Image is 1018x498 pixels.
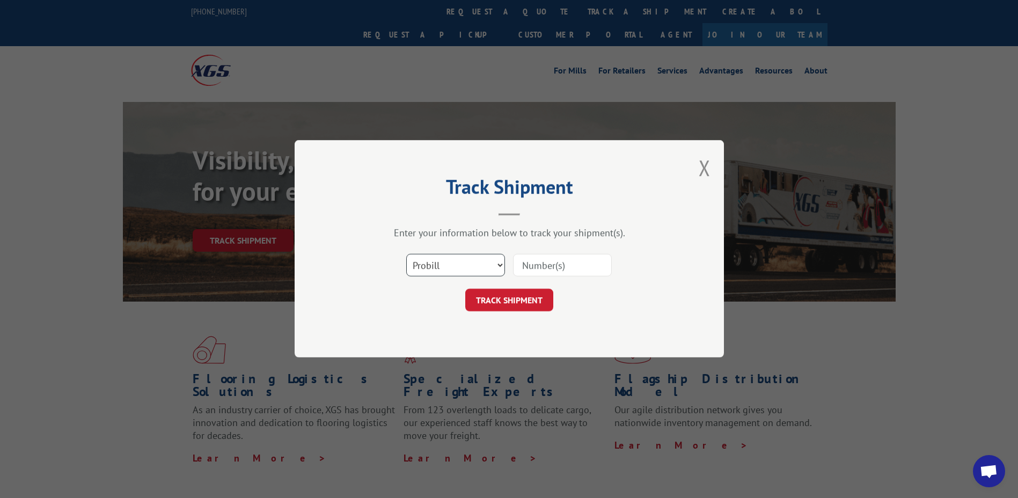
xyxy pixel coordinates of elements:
[465,289,553,312] button: TRACK SHIPMENT
[348,227,670,239] div: Enter your information below to track your shipment(s).
[973,455,1005,487] a: Open chat
[513,254,612,277] input: Number(s)
[699,153,711,182] button: Close modal
[348,179,670,200] h2: Track Shipment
